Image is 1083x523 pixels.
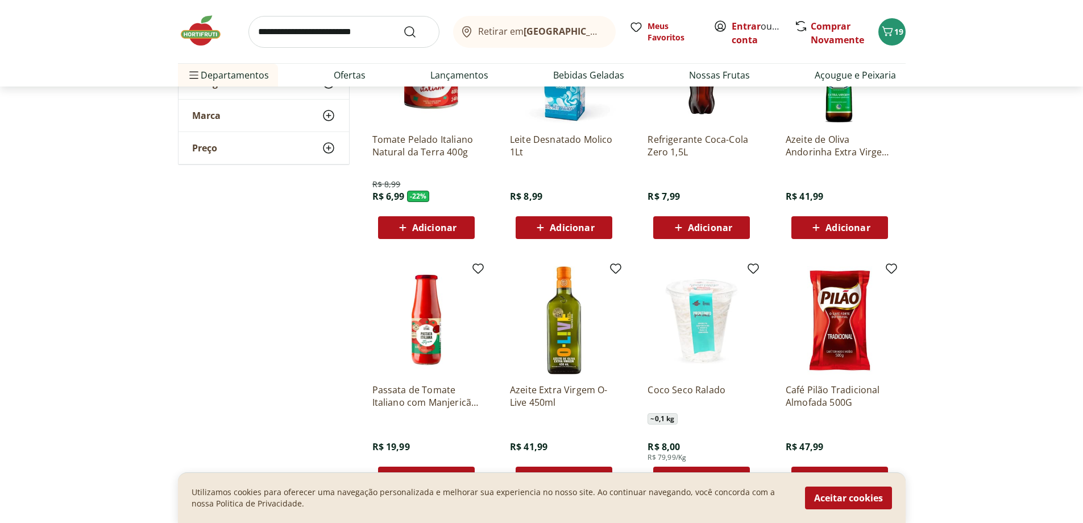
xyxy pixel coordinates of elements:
[407,191,430,202] span: - 22 %
[815,68,896,82] a: Açougue e Peixaria
[516,216,612,239] button: Adicionar
[179,100,349,131] button: Marca
[179,132,349,164] button: Preço
[372,440,410,453] span: R$ 19,99
[248,16,439,48] input: search
[453,16,616,48] button: Retirar em[GEOGRAPHIC_DATA]/[GEOGRAPHIC_DATA]
[403,25,430,39] button: Submit Search
[192,487,791,509] p: Utilizamos cookies para oferecer uma navegação personalizada e melhorar sua experiencia no nosso ...
[648,440,680,453] span: R$ 8,00
[786,190,823,203] span: R$ 41,99
[510,440,547,453] span: R$ 41,99
[524,25,715,38] b: [GEOGRAPHIC_DATA]/[GEOGRAPHIC_DATA]
[192,142,217,154] span: Preço
[825,223,870,232] span: Adicionar
[178,14,235,48] img: Hortifruti
[412,223,457,232] span: Adicionar
[648,20,700,43] span: Meus Favoritos
[648,190,680,203] span: R$ 7,99
[732,20,761,32] a: Entrar
[187,61,201,89] button: Menu
[372,179,401,190] span: R$ 8,99
[372,384,480,409] a: Passata de Tomate Italiano com Manjericão Natural da Terra 680g
[653,216,750,239] button: Adicionar
[372,190,405,203] span: R$ 6,99
[786,133,894,158] a: Azeite de Oliva Andorinha Extra Virgem 500ml
[689,68,750,82] a: Nossas Frutas
[805,487,892,509] button: Aceitar cookies
[192,110,221,121] span: Marca
[648,413,677,425] span: ~ 0,1 kg
[648,266,756,374] img: Coco Seco Ralado
[372,266,480,374] img: Passata de Tomate Italiano com Manjericão Natural da Terra 680g
[688,223,732,232] span: Adicionar
[648,384,756,409] a: Coco Seco Ralado
[791,216,888,239] button: Adicionar
[653,467,750,489] button: Adicionar
[629,20,700,43] a: Meus Favoritos
[791,467,888,489] button: Adicionar
[648,453,686,462] span: R$ 79,99/Kg
[187,61,269,89] span: Departamentos
[894,26,903,37] span: 19
[510,190,542,203] span: R$ 8,99
[372,133,480,158] a: Tomate Pelado Italiano Natural da Terra 400g
[378,216,475,239] button: Adicionar
[510,384,618,409] a: Azeite Extra Virgem O-Live 450ml
[430,68,488,82] a: Lançamentos
[786,266,894,374] img: Café Pilão Tradicional Almofada 500G
[378,467,475,489] button: Adicionar
[811,20,864,46] a: Comprar Novamente
[553,68,624,82] a: Bebidas Geladas
[516,467,612,489] button: Adicionar
[648,133,756,158] a: Refrigerante Coca-Cola Zero 1,5L
[510,266,618,374] img: Azeite Extra Virgem O-Live 450ml
[478,26,604,36] span: Retirar em
[510,133,618,158] a: Leite Desnatado Molico 1Lt
[786,384,894,409] a: Café Pilão Tradicional Almofada 500G
[878,18,906,46] button: Carrinho
[550,223,594,232] span: Adicionar
[732,20,794,46] a: Criar conta
[732,19,782,47] span: ou
[786,440,823,453] span: R$ 47,99
[334,68,366,82] a: Ofertas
